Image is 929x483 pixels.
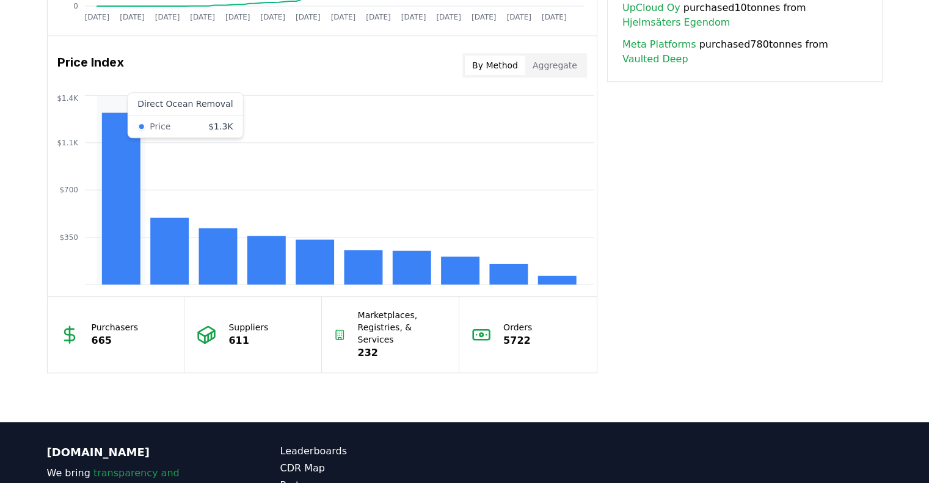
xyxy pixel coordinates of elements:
[465,56,525,75] button: By Method
[73,2,78,10] tspan: 0
[542,13,567,21] tspan: [DATE]
[358,309,447,346] p: Marketplaces, Registries, & Services
[622,37,696,52] a: Meta Platforms
[296,13,321,21] tspan: [DATE]
[366,13,391,21] tspan: [DATE]
[436,13,461,21] tspan: [DATE]
[47,444,231,461] p: [DOMAIN_NAME]
[57,93,79,102] tspan: $1.4K
[622,15,730,30] a: Hjelmsäters Egendom
[92,321,139,333] p: Purchasers
[120,13,145,21] tspan: [DATE]
[190,13,215,21] tspan: [DATE]
[92,333,139,348] p: 665
[228,333,268,348] p: 611
[525,56,585,75] button: Aggregate
[280,444,465,459] a: Leaderboards
[503,321,532,333] p: Orders
[622,1,867,30] span: purchased 10 tonnes from
[472,13,497,21] tspan: [DATE]
[280,461,465,476] a: CDR Map
[401,13,426,21] tspan: [DATE]
[57,53,124,78] h3: Price Index
[225,13,250,21] tspan: [DATE]
[330,13,355,21] tspan: [DATE]
[155,13,180,21] tspan: [DATE]
[260,13,285,21] tspan: [DATE]
[503,333,532,348] p: 5722
[59,186,78,194] tspan: $700
[228,321,268,333] p: Suppliers
[57,139,79,147] tspan: $1.1K
[622,37,867,67] span: purchased 780 tonnes from
[622,52,688,67] a: Vaulted Deep
[84,13,109,21] tspan: [DATE]
[59,233,78,242] tspan: $350
[506,13,531,21] tspan: [DATE]
[358,346,447,360] p: 232
[622,1,680,15] a: UpCloud Oy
